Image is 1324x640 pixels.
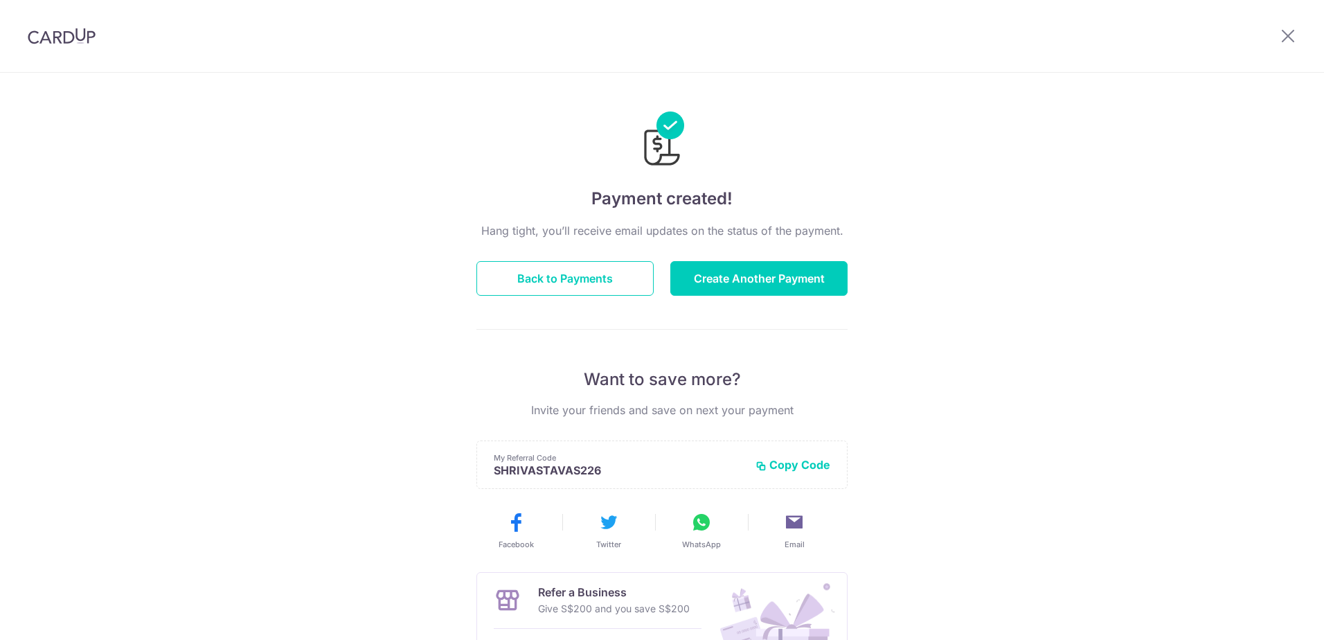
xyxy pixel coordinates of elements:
[538,584,690,601] p: Refer a Business
[476,402,848,418] p: Invite your friends and save on next your payment
[640,112,684,170] img: Payments
[538,601,690,617] p: Give S$200 and you save S$200
[494,463,744,477] p: SHRIVASTAVAS226
[670,261,848,296] button: Create Another Payment
[755,458,830,472] button: Copy Code
[682,539,721,550] span: WhatsApp
[596,539,621,550] span: Twitter
[476,368,848,391] p: Want to save more?
[476,186,848,211] h4: Payment created!
[785,539,805,550] span: Email
[475,511,557,550] button: Facebook
[661,511,742,550] button: WhatsApp
[753,511,835,550] button: Email
[476,222,848,239] p: Hang tight, you’ll receive email updates on the status of the payment.
[28,28,96,44] img: CardUp
[476,261,654,296] button: Back to Payments
[494,452,744,463] p: My Referral Code
[499,539,534,550] span: Facebook
[568,511,650,550] button: Twitter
